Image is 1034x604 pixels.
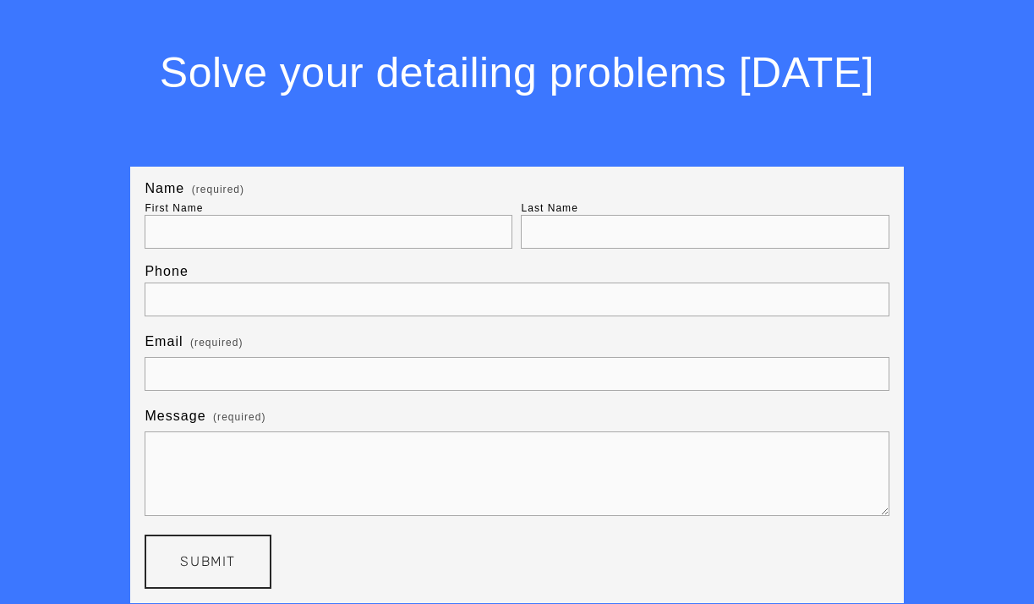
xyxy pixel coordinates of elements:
span: Phone [145,264,188,279]
span: (required) [190,332,243,354]
span: (required) [192,184,244,195]
span: Name [145,181,184,196]
span: Email [145,334,183,349]
span: Submit [180,553,236,569]
div: Last Name [521,202,577,214]
span: Message [145,409,205,424]
span: (required) [213,406,265,428]
div: First Name [145,202,203,214]
button: SubmitSubmit [145,535,271,589]
center: Solve your detailing problems [DATE] [145,47,889,100]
